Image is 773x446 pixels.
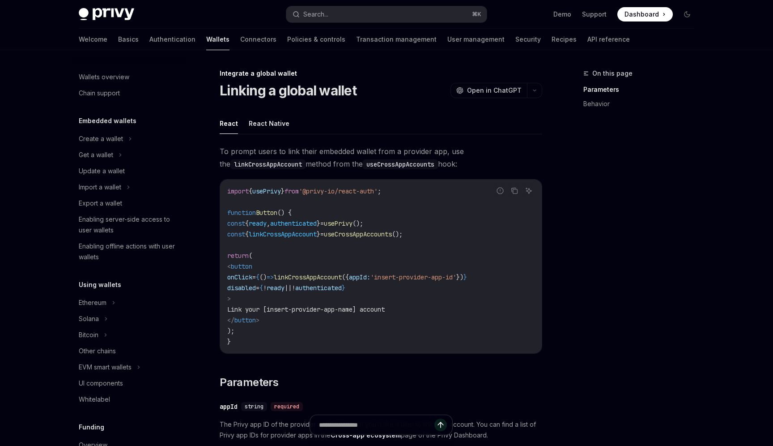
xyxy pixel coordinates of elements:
span: } [342,284,345,292]
span: const [227,230,245,238]
div: Other chains [79,346,116,356]
a: Other chains [72,343,186,359]
span: , [267,219,270,227]
span: { [249,187,252,195]
button: Copy the contents from the code block [509,185,520,197]
span: = [320,230,324,238]
div: Solana [79,313,99,324]
span: onClick [227,273,252,281]
span: { [256,273,259,281]
a: API reference [587,29,630,50]
span: (); [392,230,403,238]
span: } [463,273,467,281]
span: ! [292,284,295,292]
span: ); [227,327,234,335]
span: usePrivy [324,219,353,227]
span: To prompt users to link their embedded wallet from a provider app, use the method from the hook: [220,145,542,170]
span: { [245,230,249,238]
div: EVM smart wallets [79,362,132,373]
div: Import a wallet [79,182,121,193]
span: linkCrossAppAccount [274,273,342,281]
span: authenticated [270,219,317,227]
span: ; [378,187,381,195]
span: ({ [342,273,349,281]
span: ! [263,284,267,292]
code: linkCrossAppAccount [230,159,306,169]
div: Enabling offline actions with user wallets [79,241,181,262]
span: import [227,187,249,195]
span: () { [277,209,292,217]
div: Chain support [79,88,120,99]
div: Create a wallet [79,133,123,144]
a: Update a wallet [72,163,186,179]
button: React Native [249,113,289,134]
span: const [227,219,245,227]
span: '@privy-io/react-auth' [299,187,378,195]
a: Transaction management [356,29,437,50]
a: Parameters [583,82,701,97]
h5: Embedded wallets [79,116,136,126]
h5: Using wallets [79,279,121,290]
div: Get a wallet [79,150,113,160]
span: < [227,262,231,270]
span: ⌘ K [472,11,481,18]
span: > [227,295,231,303]
span: string [245,403,263,410]
a: Export a wallet [72,195,186,211]
span: } [281,187,285,195]
a: Connectors [240,29,276,50]
span: useCrossAppAccounts [324,230,392,238]
span: { [259,284,263,292]
span: ready [267,284,285,292]
a: UI components [72,375,186,391]
a: Policies & controls [287,29,345,50]
a: Security [515,29,541,50]
span: (); [353,219,363,227]
span: function [227,209,256,217]
span: Button [256,209,277,217]
span: }) [456,273,463,281]
span: = [252,273,256,281]
a: Welcome [79,29,107,50]
img: dark logo [79,8,134,21]
a: Dashboard [617,7,673,21]
a: Enabling offline actions with user wallets [72,238,186,265]
div: Enabling server-side access to user wallets [79,214,181,236]
span: > [256,316,259,324]
span: appId: [349,273,370,281]
span: 'insert-provider-app-id' [370,273,456,281]
span: Open in ChatGPT [467,86,522,95]
span: button [234,316,256,324]
div: Update a wallet [79,166,125,176]
div: appId [220,402,238,411]
span: from [285,187,299,195]
a: Enabling server-side access to user wallets [72,211,186,238]
div: UI components [79,378,123,389]
h5: Funding [79,422,104,433]
a: Wallets [206,29,229,50]
a: User management [447,29,505,50]
span: usePrivy [252,187,281,195]
span: = [320,219,324,227]
span: disabled [227,284,256,292]
div: Wallets overview [79,72,129,82]
code: useCrossAppAccounts [363,159,438,169]
span: } [317,230,320,238]
a: Authentication [149,29,195,50]
a: Basics [118,29,139,50]
span: linkCrossAppAccount [249,230,317,238]
div: Integrate a global wallet [220,69,542,78]
span: authenticated [295,284,342,292]
span: button [231,262,252,270]
button: Search...⌘K [286,6,487,22]
span: Dashboard [624,10,659,19]
span: ready [249,219,267,227]
button: React [220,113,238,134]
span: Link your [insert-provider-app-name] account [227,305,385,313]
a: Whitelabel [72,391,186,407]
span: </ [227,316,234,324]
span: || [285,284,292,292]
span: ( [249,252,252,260]
div: Bitcoin [79,330,98,340]
a: Chain support [72,85,186,101]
